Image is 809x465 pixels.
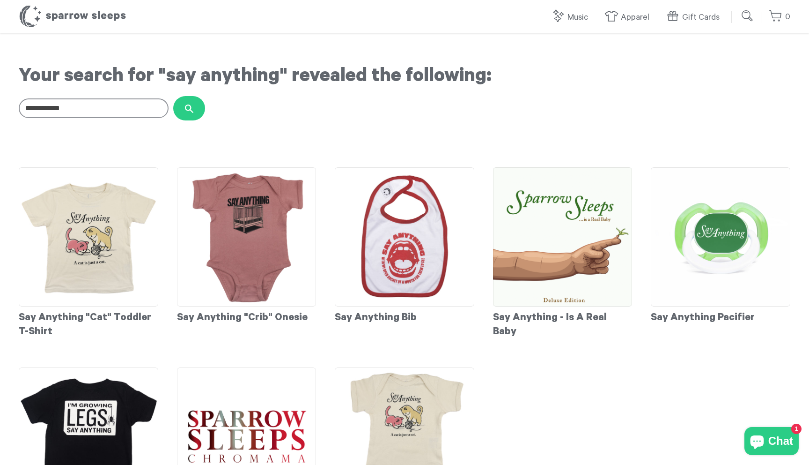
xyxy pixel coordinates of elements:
div: Say Anything "Cat" Toddler T-Shirt [19,307,158,339]
h1: Sparrow Sleeps [19,5,126,28]
input: Submit [738,7,757,25]
img: SayAnything-Cat-ToddlerT-shirt_grande.jpg [19,167,158,307]
div: Say Anything - Is A Real Baby [493,307,632,339]
h1: Your search for "say anything" revealed the following: [19,66,790,90]
a: Gift Cards [666,7,724,28]
a: Say Anything Bib [335,167,474,326]
img: SayAnything-IsARealBaby_DeluxeEdition_1_grande.png [493,167,632,307]
a: Apparel [604,7,654,28]
a: Say Anything "Cat" Toddler T-Shirt [19,167,158,340]
a: Music [551,7,593,28]
a: Say Anything Pacifier [651,167,790,326]
a: 0 [769,7,790,27]
div: Say Anything "Crib" Onesie [177,307,316,325]
inbox-online-store-chat: Shopify online store chat [742,427,802,457]
img: SayAnything-Pacifier_WithShadow_grande.jpg [651,167,790,307]
div: Say Anything Bib [335,307,474,325]
a: Say Anything - Is A Real Baby [493,167,632,340]
div: Say Anything Pacifier [651,307,790,325]
img: SayAnything-Bib_grande.jpg [335,167,474,307]
a: Say Anything "Crib" Onesie [177,167,316,326]
img: SayAnything-Crib-Onesie_grande.jpg [177,167,316,307]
